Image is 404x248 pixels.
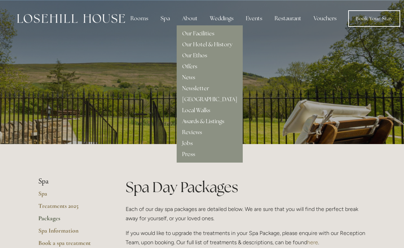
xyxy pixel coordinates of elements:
[126,177,366,197] h1: Spa Day Packages
[182,151,195,158] a: Press
[126,204,366,223] p: Each of our day spa packages are detailed below. We are sure that you will find the perfect break...
[38,177,104,186] li: Spa
[125,12,154,25] div: Rooms
[17,14,125,23] img: Losehill House
[308,12,342,25] a: Vouchers
[126,228,366,247] p: If you would like to upgrade the treatments in your Spa Package, please enquire with our Receptio...
[182,96,237,103] a: [GEOGRAPHIC_DATA]
[182,107,210,114] a: Local Walks
[204,12,239,25] div: Weddings
[182,30,214,37] a: Our Facilities
[177,12,203,25] div: About
[269,12,307,25] div: Restaurant
[38,190,104,202] a: Spa
[182,129,202,136] a: Reviews
[182,52,207,59] a: Our Ethos
[182,85,209,92] a: Newsletter
[182,41,232,48] a: Our Hotel & History
[182,63,197,70] a: Offers
[240,12,268,25] div: Events
[307,239,318,246] a: here
[38,214,104,227] a: Packages
[38,202,104,214] a: Treatments 2025
[182,140,193,147] a: Jobs
[155,12,175,25] div: Spa
[38,227,104,239] a: Spa Information
[348,10,400,27] a: Book Your Stay
[182,74,195,81] a: News
[182,118,224,125] a: Awards & Listings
